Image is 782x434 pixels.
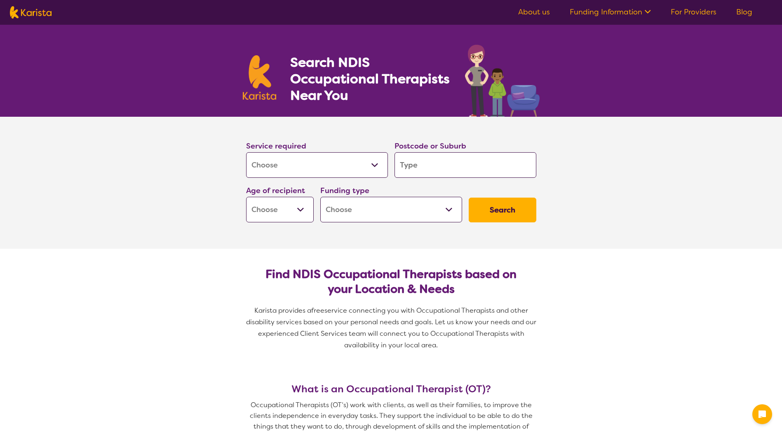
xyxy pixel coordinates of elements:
[671,7,716,17] a: For Providers
[469,198,536,222] button: Search
[243,383,540,395] h3: What is an Occupational Therapist (OT)?
[10,6,52,19] img: Karista logo
[570,7,651,17] a: Funding Information
[246,141,306,151] label: Service required
[246,186,305,196] label: Age of recipient
[253,267,530,297] h2: Find NDIS Occupational Therapists based on your Location & Needs
[395,141,466,151] label: Postcode or Suburb
[290,54,451,104] h1: Search NDIS Occupational Therapists Near You
[246,306,538,349] span: service connecting you with Occupational Therapists and other disability services based on your p...
[320,186,369,196] label: Funding type
[395,152,536,178] input: Type
[465,45,540,117] img: occupational-therapy
[518,7,550,17] a: About us
[736,7,752,17] a: Blog
[243,55,277,100] img: Karista logo
[311,306,324,315] span: free
[254,306,311,315] span: Karista provides a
